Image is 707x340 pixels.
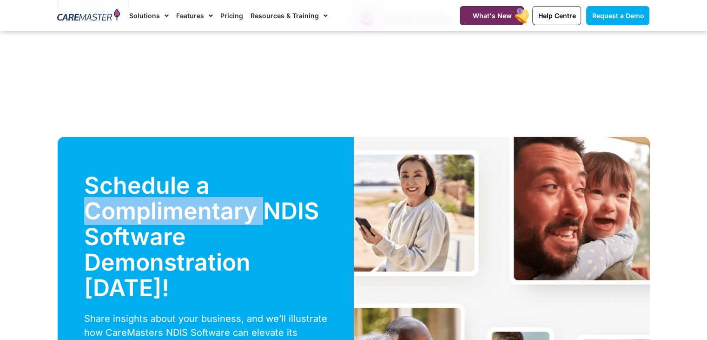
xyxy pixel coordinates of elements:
a: Request a Demo [586,6,649,25]
h2: Schedule a Complimentary NDIS Software Demonstration [DATE]! [84,173,327,301]
span: What's New [472,12,511,20]
a: Help Centre [532,6,581,25]
a: What's New [460,6,524,25]
span: Request a Demo [592,12,644,20]
span: Help Centre [538,12,575,20]
img: CareMaster Logo [57,9,120,23]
